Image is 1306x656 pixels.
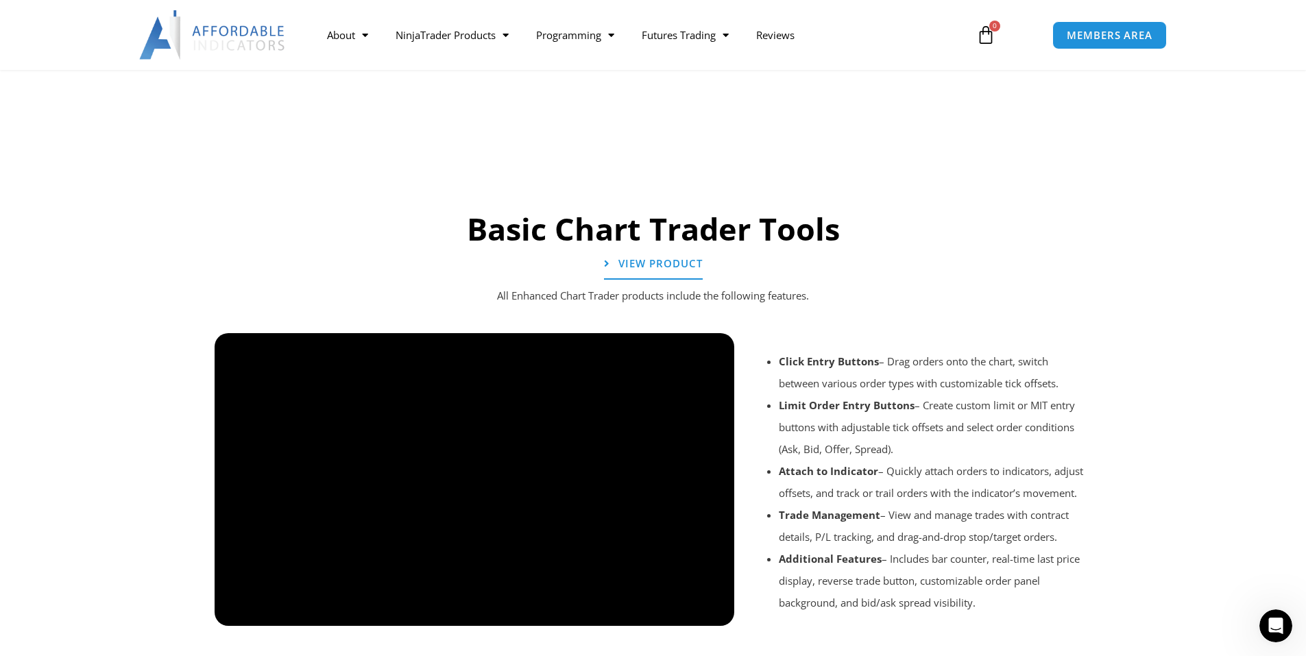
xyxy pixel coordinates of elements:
a: 0 [956,15,1016,55]
img: LogoAI | Affordable Indicators – NinjaTrader [139,10,287,60]
span: View Product [618,258,703,269]
h2: Basic Chart Trader Tools [208,209,1099,250]
a: Reviews [742,19,808,51]
a: NinjaTrader Products [382,19,522,51]
iframe: Customer reviews powered by Trustpilot [215,58,1092,154]
a: MEMBERS AREA [1052,21,1167,49]
p: All Enhanced Chart Trader products include the following features. [242,287,1065,306]
strong: Additional Features [779,552,882,566]
strong: Limit Order Entry Buttons [779,398,915,412]
li: – Quickly attach orders to indicators, adjust offsets, and track or trail orders with the indicat... [779,460,1090,504]
span: MEMBERS AREA [1067,30,1152,40]
a: About [313,19,382,51]
nav: Menu [313,19,960,51]
strong: Attach to Indicator [779,464,878,478]
strong: Click Entry Buttons [779,354,879,368]
li: – Create custom limit or MIT entry buttons with adjustable tick offsets and select order conditio... [779,394,1090,460]
a: View Product [604,249,703,280]
li: – Drag orders onto the chart, switch between various order types with customizable tick offsets. [779,350,1090,394]
a: Programming [522,19,628,51]
strong: Trade Management [779,508,880,522]
li: – View and manage trades with contract details, P/L tracking, and drag-and-drop stop/target orders. [779,504,1090,548]
span: 0 [989,21,1000,32]
iframe: Intercom live chat [1259,609,1292,642]
li: – Includes bar counter, real-time last price display, reverse trade button, customizable order pa... [779,548,1090,614]
a: Futures Trading [628,19,742,51]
